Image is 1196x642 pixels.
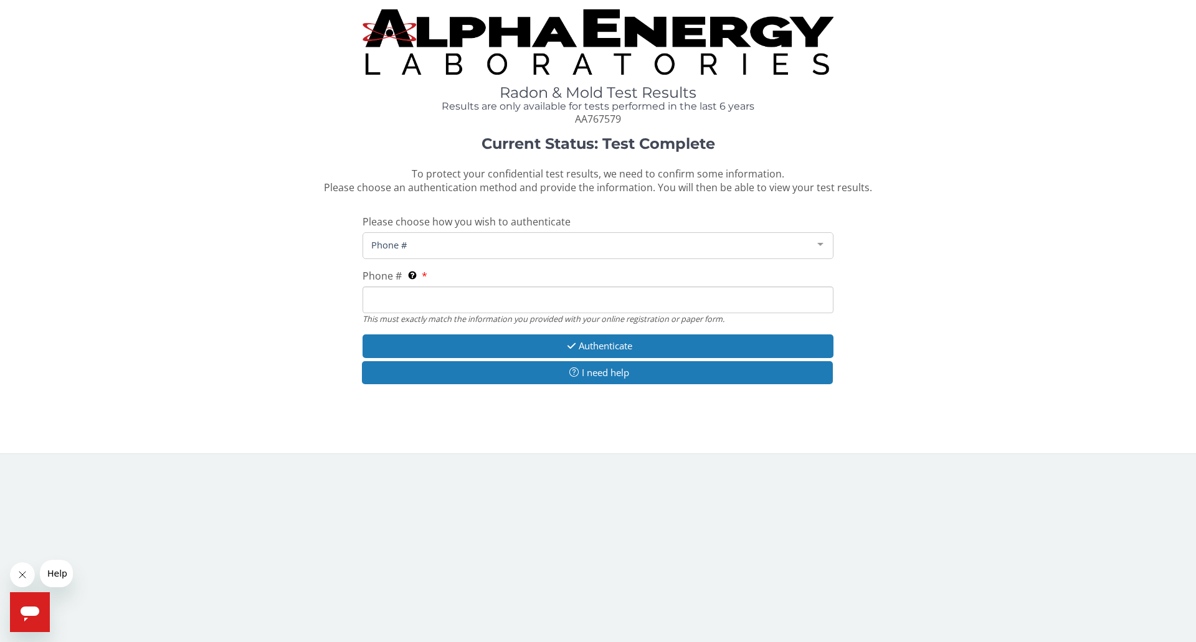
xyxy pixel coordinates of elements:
[363,334,833,357] button: Authenticate
[363,9,833,75] img: TightCrop.jpg
[40,560,73,587] iframe: Message from company
[10,592,50,632] iframe: Button to launch messaging window
[363,101,833,112] h4: Results are only available for tests performed in the last 6 years
[482,135,715,153] strong: Current Status: Test Complete
[363,215,571,229] span: Please choose how you wish to authenticate
[575,112,621,126] span: AA767579
[10,562,35,587] iframe: Close message
[362,361,833,384] button: I need help
[368,238,808,252] span: Phone #
[363,313,833,324] div: This must exactly match the information you provided with your online registration or paper form.
[363,85,833,101] h1: Radon & Mold Test Results
[363,269,402,283] span: Phone #
[324,167,872,195] span: To protect your confidential test results, we need to confirm some information. Please choose an ...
